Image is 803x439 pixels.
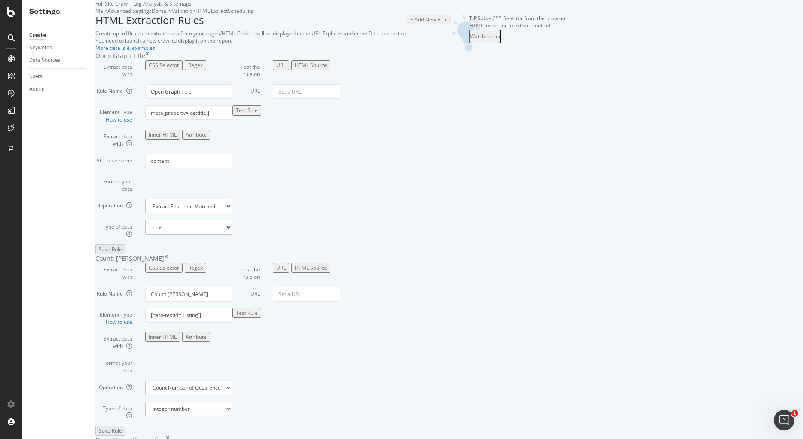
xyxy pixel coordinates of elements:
[226,287,266,297] label: URL
[89,130,139,147] label: Extract data with
[29,43,89,52] a: Keywords
[273,263,289,273] button: URL
[29,31,46,40] div: Crawler
[106,318,132,326] a: How to use
[29,7,88,17] div: Settings
[29,31,89,40] a: Crawler
[149,131,177,138] div: Inner HTML
[95,30,407,37] div: Create up to 10 rules to extract data from your pages/HTML Code. It will be displayed in the URL ...
[228,7,254,15] div: Scheduling
[182,130,210,140] button: Attribute
[149,61,179,69] div: CSS Selector
[149,264,179,271] div: CSS Selector
[188,61,203,69] div: Regex
[95,311,132,318] div: Element Type
[291,60,330,70] button: HTML Source
[95,44,156,52] a: More details & examples.
[774,410,794,430] iframe: Intercom live chat
[99,427,122,434] div: Save Rule
[29,85,45,94] div: Admin
[29,43,52,52] div: Keywords
[145,52,149,60] div: times
[273,84,340,99] input: Set a URL
[195,7,228,15] div: HTML Extract
[95,254,164,263] div: Count: [PERSON_NAME]
[89,175,139,192] label: Format your data
[106,116,132,123] a: How to use
[273,287,340,302] input: Set a URL
[182,332,210,342] button: Attribute
[470,33,500,40] div: Watch demo
[89,263,139,280] label: Extract data with
[188,264,203,271] div: Regex
[145,287,232,302] input: Provide a name
[89,402,139,419] label: Type of data
[29,72,89,81] a: Users
[226,84,266,95] label: URL
[95,37,407,44] div: You need to launch a new crawl to display it on the report.
[185,263,206,273] button: Regex
[145,130,180,140] button: Inner HTML
[29,85,89,94] a: Admin
[451,15,481,52] img: DZQOUYU0WpgAAAAASUVORK5CYII=
[149,333,177,341] div: Inner HTML
[107,7,152,15] div: Advanced Settings
[89,220,139,238] label: Type of data
[410,16,448,23] div: + Add New Rule
[29,56,60,65] div: Data Sources
[145,84,232,99] input: Provide a name
[273,60,289,70] button: URL
[236,107,258,114] div: Test Rule
[291,263,330,273] button: HTML Source
[89,381,139,391] label: Operation
[95,108,132,116] div: Element Type
[95,7,107,15] div: Main
[276,61,286,69] div: URL
[469,30,501,43] button: Watch demo
[89,60,139,78] label: Extract data with
[145,332,180,342] button: Inner HTML
[95,15,407,26] h3: HTML Extraction Rules
[186,131,207,138] div: Attribute
[95,52,145,60] div: Open Graph Title
[89,84,139,95] label: Rule Name
[232,105,261,115] button: Test Rule
[236,309,258,317] div: Test Rule
[295,61,327,69] div: HTML Source
[407,15,451,24] button: + Add New Rule
[89,332,139,350] label: Extract data with
[99,246,122,253] div: Save Rule
[145,105,232,120] input: CSS Expression
[185,60,206,70] button: Regex
[29,56,89,65] a: Data Sources
[469,22,566,29] div: HTML inspector to extract content.
[469,15,566,22] div: Use CSS Selector from the browser
[145,60,183,70] button: CSS Selector
[95,157,132,164] div: Attribute name
[295,264,327,271] div: HTML Source
[29,72,42,81] div: Users
[276,264,286,271] div: URL
[469,15,482,22] strong: TIPS:
[186,333,207,341] div: Attribute
[152,7,195,15] div: Domain Validation
[226,263,266,280] label: Test the rule on
[95,244,125,254] button: Save Rule
[232,308,261,318] button: Test Rule
[226,60,266,78] label: Test the rule on
[95,426,125,436] button: Save Rule
[145,263,183,273] button: CSS Selector
[89,199,139,209] label: Operation
[791,410,798,417] span: 1
[145,308,232,323] input: CSS Expression
[89,287,139,297] label: Rule Name
[164,254,168,263] div: times
[89,356,139,374] label: Format your data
